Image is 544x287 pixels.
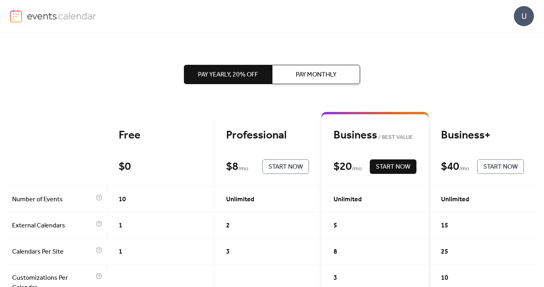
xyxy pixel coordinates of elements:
[272,65,360,84] button: Pay Monthly
[377,133,413,142] span: BEST VALUE
[441,273,448,283] span: 10
[119,160,131,174] div: $ 0
[441,221,448,231] span: 15
[352,164,362,174] span: / mo
[441,195,469,204] span: Unlimited
[198,70,258,80] span: Pay Yearly, 20% off
[334,128,416,142] div: Business
[483,162,518,172] span: Start Now
[238,164,248,174] span: / mo
[477,159,524,174] button: Start Now
[119,221,122,231] span: 1
[10,10,22,23] img: logo
[12,195,94,204] span: Number of Events
[12,221,94,231] span: External Calendars
[119,247,122,257] span: 1
[376,162,410,172] span: Start Now
[370,159,416,174] button: Start Now
[226,247,230,257] span: 3
[441,247,448,257] span: 25
[334,247,337,257] span: 8
[226,128,309,142] div: Professional
[296,70,336,80] span: Pay Monthly
[262,159,309,174] button: Start Now
[334,160,352,174] div: $ 20
[226,195,254,204] span: Unlimited
[459,164,469,174] span: / mo
[27,10,97,22] img: logo-type
[119,195,126,204] span: 10
[334,195,362,204] span: Unlimited
[334,273,337,283] span: 3
[12,247,94,257] span: Calendars Per Site
[226,160,238,174] div: $ 8
[184,65,272,84] button: Pay Yearly, 20% off
[119,128,202,142] div: Free
[441,160,459,174] div: $ 40
[514,6,534,26] div: U
[268,162,303,172] span: Start Now
[226,221,230,231] span: 2
[441,128,524,142] div: Business+
[334,221,337,231] span: 5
